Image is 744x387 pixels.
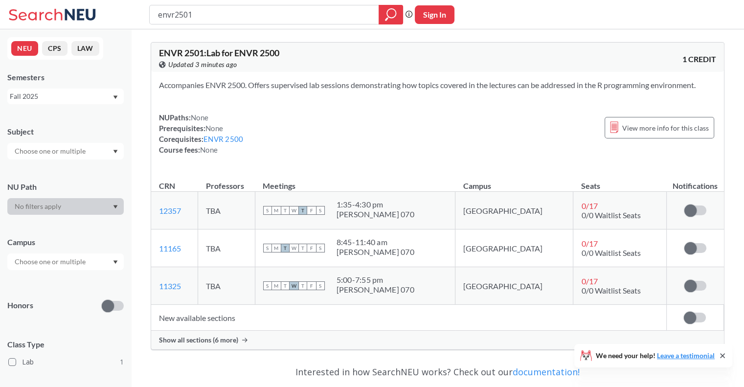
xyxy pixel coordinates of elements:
[596,352,715,359] span: We need your help!
[337,200,414,209] div: 1:35 - 4:30 pm
[316,281,325,290] span: S
[7,89,124,104] div: Fall 2025Dropdown arrow
[11,41,38,56] button: NEU
[200,145,218,154] span: None
[290,244,298,252] span: W
[120,357,124,367] span: 1
[113,260,118,264] svg: Dropdown arrow
[159,281,181,291] a: 11325
[337,237,414,247] div: 8:45 - 11:40 am
[7,143,124,159] div: Dropdown arrow
[581,276,597,286] span: 0 / 17
[290,281,298,290] span: W
[198,192,255,229] td: TBA
[151,331,724,349] div: Show all sections (6 more)
[159,80,716,91] section: Accompanies ENVR 2500. Offers supervised lab sessions demonstrating how topics covered in the lec...
[157,6,372,23] input: Class, professor, course number, "phrase"
[7,182,124,192] div: NU Path
[307,206,316,215] span: F
[10,91,112,102] div: Fall 2025
[307,244,316,252] span: F
[455,192,573,229] td: [GEOGRAPHIC_DATA]
[113,95,118,99] svg: Dropdown arrow
[159,244,181,253] a: 11165
[455,267,573,305] td: [GEOGRAPHIC_DATA]
[7,253,124,270] div: Dropdown arrow
[581,210,640,220] span: 0/0 Waitlist Seats
[263,244,272,252] span: S
[666,171,723,192] th: Notifications
[455,171,573,192] th: Campus
[573,171,667,192] th: Seats
[272,206,281,215] span: M
[379,5,403,24] div: magnifying glass
[581,248,640,257] span: 0/0 Waitlist Seats
[203,135,243,143] a: ENVR 2500
[198,171,255,192] th: Professors
[415,5,454,24] button: Sign In
[682,54,716,65] span: 1 CREDIT
[151,305,666,331] td: New available sections
[307,281,316,290] span: F
[385,8,397,22] svg: magnifying glass
[337,275,414,285] div: 5:00 - 7:55 pm
[159,47,279,58] span: ENVR 2501 : Lab for ENVR 2500
[581,286,640,295] span: 0/0 Waitlist Seats
[7,198,124,215] div: Dropdown arrow
[159,336,238,344] span: Show all sections (6 more)
[255,171,455,192] th: Meetings
[281,281,290,290] span: T
[151,358,724,386] div: Interested in how SearchNEU works? Check out our
[622,122,709,134] span: View more info for this class
[316,206,325,215] span: S
[337,247,414,257] div: [PERSON_NAME] 070
[281,244,290,252] span: T
[7,237,124,248] div: Campus
[113,150,118,154] svg: Dropdown arrow
[281,206,290,215] span: T
[581,201,597,210] span: 0 / 17
[581,239,597,248] span: 0 / 17
[272,281,281,290] span: M
[8,356,124,368] label: Lab
[7,339,124,350] span: Class Type
[272,244,281,252] span: M
[290,206,298,215] span: W
[7,126,124,137] div: Subject
[198,267,255,305] td: TBA
[337,209,414,219] div: [PERSON_NAME] 070
[7,72,124,83] div: Semesters
[298,206,307,215] span: T
[298,281,307,290] span: T
[337,285,414,295] div: [PERSON_NAME] 070
[10,256,92,268] input: Choose one or multiple
[298,244,307,252] span: T
[159,206,181,215] a: 12357
[455,229,573,267] td: [GEOGRAPHIC_DATA]
[159,112,243,155] div: NUPaths: Prerequisites: Corequisites: Course fees:
[10,145,92,157] input: Choose one or multiple
[159,181,175,191] div: CRN
[263,281,272,290] span: S
[71,41,99,56] button: LAW
[191,113,208,122] span: None
[113,205,118,209] svg: Dropdown arrow
[513,366,580,378] a: documentation!
[263,206,272,215] span: S
[316,244,325,252] span: S
[205,124,223,133] span: None
[168,59,237,70] span: Updated 3 minutes ago
[657,351,715,360] a: Leave a testimonial
[42,41,68,56] button: CPS
[198,229,255,267] td: TBA
[7,300,33,311] p: Honors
